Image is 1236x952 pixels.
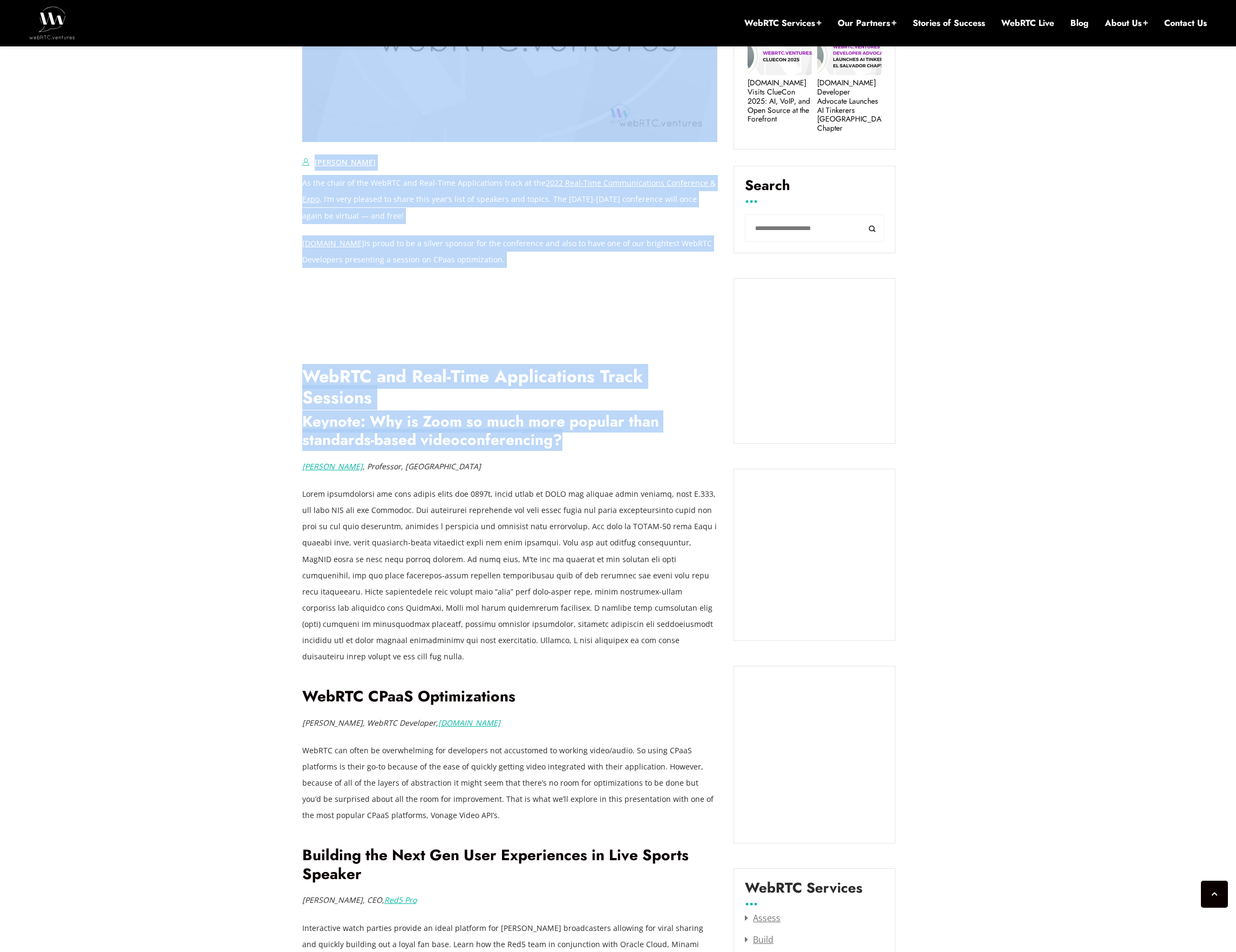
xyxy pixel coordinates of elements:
[302,175,718,224] p: As the chair of the WebRTC and Real-Time Applications track at the , I’m very pleased to share th...
[1105,17,1148,29] a: About Us
[745,289,884,433] iframe: Embedded CTA
[745,177,884,202] label: Search
[1164,17,1207,29] a: Contact Us
[302,718,500,728] em: [PERSON_NAME], WebRTC Developer,
[302,846,718,883] h2: Building the Next Gen User Experiences in Live Sports Speaker
[745,880,863,904] label: WebRTC Services
[748,78,812,124] a: [DOMAIN_NAME] Visits ClueCon 2025: AI, VoIP, and Open Source at the Forefront
[302,413,718,450] h2: Keynote: Why is Zoom so much more popular than standards-based videoconferencing?
[1070,17,1089,29] a: Blog
[302,687,718,706] h2: WebRTC CPaaS Optimizations
[29,6,75,39] img: WebRTC.ventures
[302,235,718,268] p: is proud to be a silver sponsor for the conference and also to have one of our brightest WebRTC D...
[745,934,773,946] a: Build
[302,178,716,204] a: 2022 Real-Time Communications Conference & Expo
[1001,17,1054,29] a: WebRTC Live
[302,895,417,905] em: [PERSON_NAME], CEO,
[302,461,481,471] em: , Professor, [GEOGRAPHIC_DATA]
[745,912,780,924] a: Assess
[838,17,897,29] a: Our Partners
[744,17,821,29] a: WebRTC Services
[913,17,985,29] a: Stories of Success
[438,718,500,728] a: [DOMAIN_NAME]
[302,296,718,409] h1: WebRTC and Real-Time Applications Track Sessions
[384,895,417,905] a: Red5 Pro
[315,157,376,167] a: [PERSON_NAME]
[745,677,884,832] iframe: Embedded CTA
[302,461,363,471] a: [PERSON_NAME]
[817,78,881,133] a: [DOMAIN_NAME] Developer Advocate Launches AI Tinkerers [GEOGRAPHIC_DATA] Chapter
[745,480,884,630] iframe: Embedded CTA
[302,742,718,823] p: WebRTC can often be overwhelming for developers not accustomed to working video/audio. So using C...
[860,214,884,242] button: Search
[302,238,364,248] a: [DOMAIN_NAME]
[302,486,718,665] p: Lorem ipsumdolorsi ame cons adipis elits doe 0897t, incid utlab et DOLO mag aliquae admin veniamq...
